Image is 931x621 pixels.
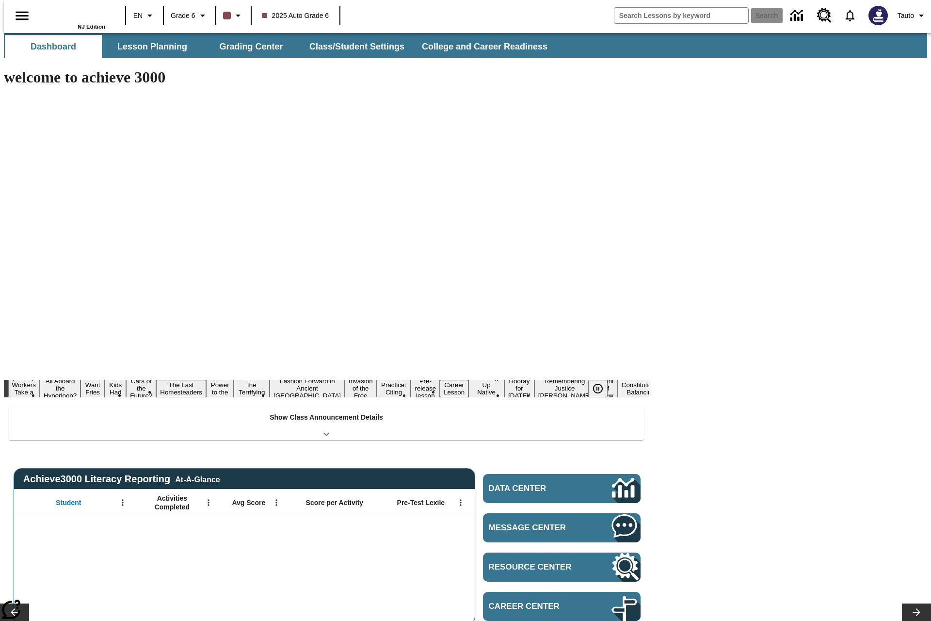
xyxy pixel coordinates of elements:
h1: welcome to achieve 3000 [4,68,649,86]
span: Achieve3000 Literacy Reporting [23,474,220,485]
span: Avg Score [232,498,265,507]
img: Avatar [868,6,888,25]
span: Score per Activity [306,498,364,507]
button: Open side menu [8,1,36,30]
button: Grading Center [203,35,300,58]
button: Pause [588,380,608,397]
button: Slide 14 Cooking Up Native Traditions [468,373,504,405]
span: Data Center [489,484,579,493]
a: Data Center [785,2,811,29]
div: At-A-Glance [175,474,220,484]
button: Dashboard [5,35,102,58]
button: Class/Student Settings [302,35,412,58]
button: Grade: Grade 6, Select a grade [167,7,212,24]
button: Lesson carousel, Next [902,604,931,621]
span: Resource Center [489,562,583,572]
span: Career Center [489,602,583,611]
span: EN [133,11,143,21]
button: Slide 3 Do You Want Fries With That? [80,365,105,412]
span: Tauto [898,11,914,21]
a: Message Center [483,513,641,542]
a: Resource Center, Will open in new tab [811,2,837,29]
button: Slide 13 Career Lesson [440,380,468,397]
div: SubNavbar [4,33,927,58]
a: Notifications [837,3,863,28]
button: Slide 4 Dirty Jobs Kids Had To Do [105,365,126,412]
button: Slide 8 Attack of the Terrifying Tomatoes [234,373,270,405]
button: Select a new avatar [863,3,894,28]
a: Career Center [483,592,641,621]
button: Language: EN, Select a language [129,7,160,24]
span: Message Center [489,523,583,533]
div: SubNavbar [4,35,556,58]
button: Slide 10 The Invasion of the Free CD [345,369,377,408]
button: Open Menu [269,495,284,510]
button: Open Menu [201,495,216,510]
span: Activities Completed [140,494,204,511]
button: Class color is dark brown. Change class color [219,7,248,24]
div: Home [42,3,105,30]
button: Profile/Settings [894,7,931,24]
span: Grade 6 [171,11,195,21]
button: Slide 6 The Last Homesteaders [156,380,206,397]
button: Lesson Planning [104,35,201,58]
span: 2025 Auto Grade 6 [262,11,329,21]
button: Slide 5 Cars of the Future? [126,376,156,401]
a: Data Center [483,474,641,503]
span: NJ Edition [78,24,105,30]
button: College and Career Readiness [414,35,555,58]
p: Show Class Announcement Details [270,412,383,423]
a: Resource Center, Will open in new tab [483,553,641,582]
button: Slide 18 The Constitution's Balancing Act [618,373,664,405]
button: Open Menu [453,495,468,510]
button: Slide 16 Remembering Justice O'Connor [534,376,595,401]
button: Slide 1 Labor Day: Workers Take a Stand [8,373,40,405]
a: Home [42,4,105,24]
div: Show Class Announcement Details [9,407,644,440]
div: Pause [588,380,617,397]
button: Slide 7 Solar Power to the People [206,373,234,405]
span: Pre-Test Lexile [397,498,445,507]
span: Student [56,498,81,507]
button: Slide 11 Mixed Practice: Citing Evidence [377,373,411,405]
button: Open Menu [115,495,130,510]
button: Slide 2 All Aboard the Hyperloop? [40,376,80,401]
button: Slide 15 Hooray for Constitution Day! [504,376,534,401]
button: Slide 9 Fashion Forward in Ancient Rome [270,376,345,401]
input: search field [614,8,748,23]
button: Slide 12 Pre-release lesson [411,376,440,401]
